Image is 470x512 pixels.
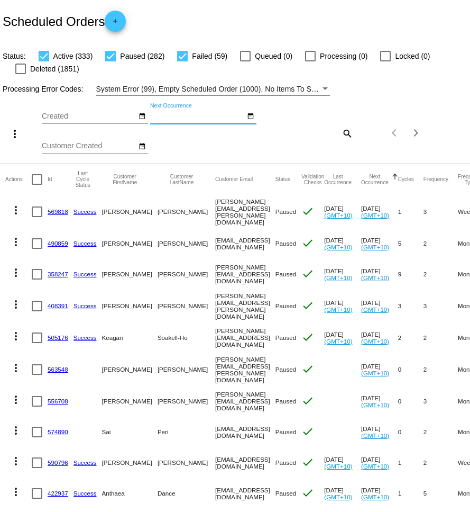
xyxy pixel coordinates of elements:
[255,50,292,62] span: Queued (0)
[423,176,448,183] button: Change sorting for Frequency
[8,128,21,140] mat-icon: more_vert
[42,112,137,121] input: Created
[158,447,215,478] mat-cell: [PERSON_NAME]
[361,417,398,447] mat-cell: [DATE]
[73,302,97,309] a: Success
[10,330,22,343] mat-icon: more_vert
[158,259,215,290] mat-cell: [PERSON_NAME]
[48,271,68,277] a: 358247
[158,417,215,447] mat-cell: Peri
[73,170,93,188] button: Change sorting for LastProcessingCycleId
[102,322,158,353] mat-cell: Keagan
[158,195,215,228] mat-cell: [PERSON_NAME]
[423,290,458,322] mat-cell: 3
[361,401,389,408] a: (GMT+10)
[398,386,423,417] mat-cell: 0
[73,334,97,341] a: Success
[324,322,361,353] mat-cell: [DATE]
[275,240,296,247] span: Paused
[215,322,275,353] mat-cell: [PERSON_NAME][EMAIL_ADDRESS][DOMAIN_NAME]
[275,271,296,277] span: Paused
[324,447,361,478] mat-cell: [DATE]
[48,490,68,497] a: 422937
[215,195,275,228] mat-cell: [PERSON_NAME][EMAIL_ADDRESS][PERSON_NAME][DOMAIN_NAME]
[324,338,352,345] a: (GMT+10)
[398,195,423,228] mat-cell: 1
[275,398,296,405] span: Paused
[96,83,330,96] mat-select: Filter by Processing Error Codes
[406,122,427,143] button: Next page
[423,386,458,417] mat-cell: 3
[324,463,352,470] a: (GMT+10)
[102,417,158,447] mat-cell: Sai
[361,290,398,322] mat-cell: [DATE]
[158,290,215,322] mat-cell: [PERSON_NAME]
[48,302,68,309] a: 408391
[423,195,458,228] mat-cell: 3
[73,240,97,247] a: Success
[102,228,158,259] mat-cell: [PERSON_NAME]
[361,353,398,386] mat-cell: [DATE]
[10,362,22,374] mat-icon: more_vert
[275,334,296,341] span: Paused
[301,299,314,312] mat-icon: check
[42,142,137,150] input: Customer Created
[384,122,406,143] button: Previous page
[158,228,215,259] mat-cell: [PERSON_NAME]
[192,50,227,62] span: Failed (59)
[247,112,254,121] mat-icon: date_range
[398,417,423,447] mat-cell: 0
[158,353,215,386] mat-cell: [PERSON_NAME]
[301,456,314,469] mat-icon: check
[120,50,164,62] span: Paused (282)
[10,236,22,248] mat-icon: more_vert
[102,195,158,228] mat-cell: [PERSON_NAME]
[275,459,296,466] span: Paused
[48,398,68,405] a: 556708
[361,195,398,228] mat-cell: [DATE]
[301,205,314,218] mat-icon: check
[10,455,22,468] mat-icon: more_vert
[3,85,84,93] span: Processing Error Codes:
[361,259,398,290] mat-cell: [DATE]
[398,353,423,386] mat-cell: 0
[3,11,126,32] h2: Scheduled Orders
[324,195,361,228] mat-cell: [DATE]
[102,478,158,509] mat-cell: Anthaea
[102,386,158,417] mat-cell: [PERSON_NAME]
[398,176,414,183] button: Change sorting for Cycles
[102,353,158,386] mat-cell: [PERSON_NAME]
[150,112,245,121] input: Next Occurrence
[48,176,52,183] button: Change sorting for Id
[109,17,122,30] mat-icon: add
[361,386,398,417] mat-cell: [DATE]
[73,271,97,277] a: Success
[30,62,79,75] span: Deleted (1851)
[320,50,367,62] span: Processing (0)
[361,338,389,345] a: (GMT+10)
[301,237,314,249] mat-icon: check
[361,274,389,281] a: (GMT+10)
[10,486,22,498] mat-icon: more_vert
[398,478,423,509] mat-cell: 1
[73,459,97,466] a: Success
[423,417,458,447] mat-cell: 2
[361,447,398,478] mat-cell: [DATE]
[215,353,275,386] mat-cell: [PERSON_NAME][EMAIL_ADDRESS][PERSON_NAME][DOMAIN_NAME]
[48,208,68,215] a: 569818
[324,212,352,219] a: (GMT+10)
[324,228,361,259] mat-cell: [DATE]
[423,447,458,478] mat-cell: 2
[158,386,215,417] mat-cell: [PERSON_NAME]
[3,52,26,60] span: Status:
[423,322,458,353] mat-cell: 2
[301,331,314,344] mat-icon: check
[301,164,324,195] mat-header-cell: Validation Checks
[102,447,158,478] mat-cell: [PERSON_NAME]
[395,50,430,62] span: Locked (0)
[158,478,215,509] mat-cell: Dance
[215,228,275,259] mat-cell: [EMAIL_ADDRESS][DOMAIN_NAME]
[48,334,68,341] a: 505176
[102,290,158,322] mat-cell: [PERSON_NAME]
[301,267,314,280] mat-icon: check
